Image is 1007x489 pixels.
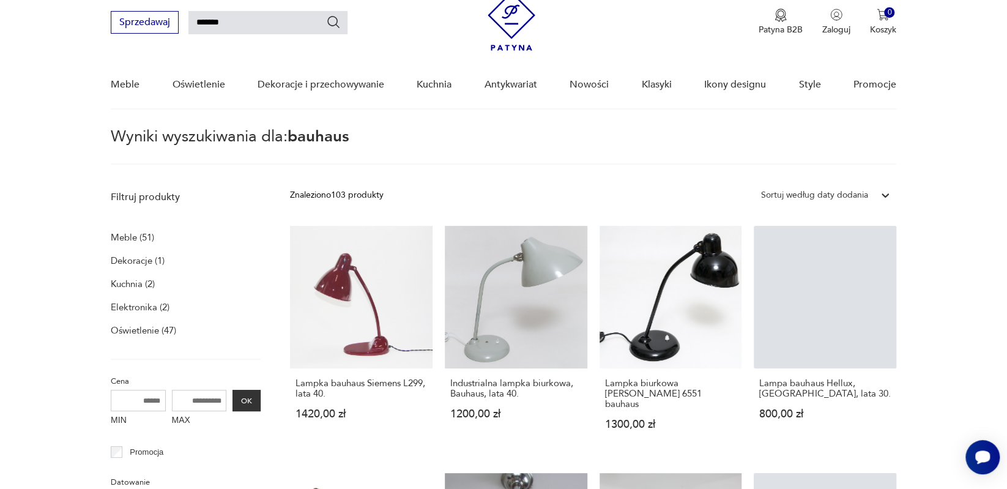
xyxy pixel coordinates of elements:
[111,375,261,388] p: Cena
[290,189,384,202] div: Znaleziono 103 produkty
[759,24,803,35] p: Patyna B2B
[485,61,537,108] a: Antykwariat
[111,19,179,28] a: Sprzedawaj
[130,446,163,459] p: Promocja
[232,390,261,411] button: OK
[877,9,889,21] img: Ikona koszyka
[704,61,766,108] a: Ikony designu
[798,61,820,108] a: Style
[111,252,165,269] a: Dekoracje (1)
[258,61,384,108] a: Dekoracje i przechowywanie
[754,226,896,454] a: Lampa bauhaus Hellux, Niemcy, lata 30.Lampa bauhaus Hellux, [GEOGRAPHIC_DATA], lata 30.800,00 zł
[759,409,891,419] p: 800,00 zł
[965,440,1000,474] iframe: Smartsupp widget button
[759,9,803,35] a: Ikona medaluPatyna B2B
[295,409,427,419] p: 1420,00 zł
[111,476,261,489] p: Datowanie
[570,61,609,108] a: Nowości
[870,9,896,35] button: 0Koszyk
[111,411,166,431] label: MIN
[761,189,868,202] div: Sortuj według daty dodania
[450,378,582,399] h3: Industrialna lampka biurkowa, Bauhaus, lata 40.
[605,378,737,409] h3: Lampka biurkowa [PERSON_NAME] 6551 bauhaus
[775,9,787,22] img: Ikona medalu
[642,61,672,108] a: Klasyki
[290,226,433,454] a: Lampka bauhaus Siemens L299, lata 40.Lampka bauhaus Siemens L299, lata 40.1420,00 zł
[172,411,227,431] label: MAX
[111,129,896,165] p: Wyniki wyszukiwania dla:
[111,299,169,316] a: Elektronika (2)
[445,226,587,454] a: Industrialna lampka biurkowa, Bauhaus, lata 40.Industrialna lampka biurkowa, Bauhaus, lata 40.120...
[884,7,894,18] div: 0
[870,24,896,35] p: Koszyk
[759,9,803,35] button: Patyna B2B
[326,15,341,29] button: Szukaj
[111,229,154,246] a: Meble (51)
[111,61,139,108] a: Meble
[295,378,427,399] h3: Lampka bauhaus Siemens L299, lata 40.
[111,190,261,204] p: Filtruj produkty
[759,378,891,399] h3: Lampa bauhaus Hellux, [GEOGRAPHIC_DATA], lata 30.
[605,419,737,430] p: 1300,00 zł
[822,9,850,35] button: Zaloguj
[600,226,742,454] a: Lampka biurkowa Kaiser Idell 6551 bauhausLampka biurkowa [PERSON_NAME] 6551 bauhaus1300,00 zł
[822,24,850,35] p: Zaloguj
[111,11,179,34] button: Sprzedawaj
[830,9,842,21] img: Ikonka użytkownika
[853,61,896,108] a: Promocje
[172,61,225,108] a: Oświetlenie
[111,322,176,339] a: Oświetlenie (47)
[288,125,349,147] span: bauhaus
[450,409,582,419] p: 1200,00 zł
[111,275,155,293] a: Kuchnia (2)
[417,61,451,108] a: Kuchnia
